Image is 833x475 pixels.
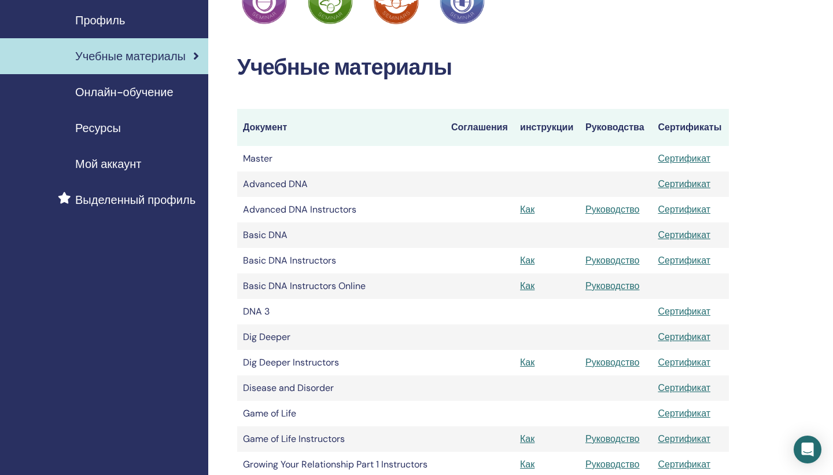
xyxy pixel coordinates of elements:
h2: Учебные материалы [237,54,729,81]
td: Basic DNA Instructors [237,248,445,273]
a: Как [520,254,535,266]
span: Мой аккаунт [75,155,141,173]
a: Сертификат [658,254,710,266]
a: Руководство [585,203,640,215]
th: Соглашения [445,109,514,146]
a: Как [520,458,535,470]
td: Disease and Disorder [237,375,445,401]
td: DNA 3 [237,299,445,324]
span: Профиль [75,12,125,29]
div: Open Intercom Messenger [794,436,821,463]
th: инструкции [514,109,580,146]
span: Онлайн-обучение [75,83,174,101]
td: Master [237,146,445,171]
th: Руководства [580,109,652,146]
a: Сертификат [658,178,710,190]
td: Dig Deeper [237,324,445,350]
td: Dig Deeper Instructors [237,350,445,375]
a: Сертификат [658,331,710,343]
a: Как [520,356,535,368]
a: Сертификат [658,356,710,368]
td: Advanced DNA Instructors [237,197,445,222]
a: Сертификат [658,458,710,470]
a: Как [520,280,535,292]
td: Game of Life [237,401,445,426]
a: Руководство [585,433,640,445]
td: Advanced DNA [237,171,445,197]
a: Сертификат [658,152,710,165]
a: Сертификат [658,305,710,317]
a: Руководство [585,356,640,368]
a: Сертификат [658,229,710,241]
span: Ресурсы [75,119,121,137]
a: Руководство [585,280,640,292]
a: Как [520,203,535,215]
a: Сертификат [658,407,710,419]
a: Сертификат [658,203,710,215]
a: Как [520,433,535,445]
span: Выделенный профиль [75,191,196,209]
a: Сертификат [658,433,710,445]
span: Учебные материалы [75,47,186,65]
a: Сертификат [658,382,710,394]
th: Документ [237,109,445,146]
a: Руководство [585,458,640,470]
td: Basic DNA [237,222,445,248]
th: Сертификаты [652,109,729,146]
td: Game of Life Instructors [237,426,445,452]
td: Basic DNA Instructors Online [237,273,445,299]
a: Руководство [585,254,640,266]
